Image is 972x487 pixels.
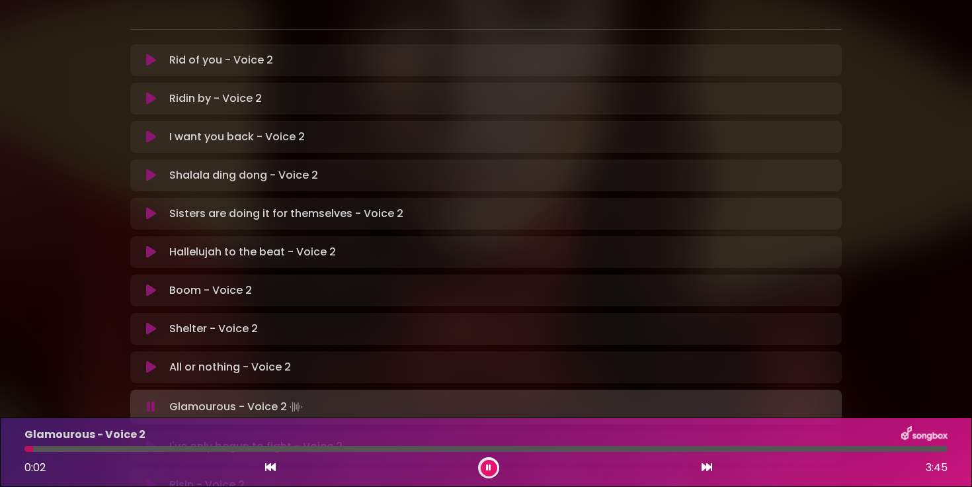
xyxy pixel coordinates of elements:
p: Rid of you - Voice 2 [169,52,273,68]
img: waveform4.gif [287,398,305,416]
p: Shelter - Voice 2 [169,321,258,337]
p: All or nothing - Voice 2 [169,359,291,375]
img: songbox-logo-white.png [901,426,948,443]
span: 3:45 [926,460,948,476]
p: Shalala ding dong - Voice 2 [169,167,318,183]
p: Boom - Voice 2 [169,283,252,298]
p: Sisters are doing it for themselves - Voice 2 [169,206,403,222]
p: Glamourous - Voice 2 [24,427,145,443]
p: Ridin by - Voice 2 [169,91,262,107]
p: Glamourous - Voice 2 [169,398,305,416]
p: I want you back - Voice 2 [169,129,305,145]
p: Hallelujah to the beat - Voice 2 [169,244,336,260]
span: 0:02 [24,460,46,475]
